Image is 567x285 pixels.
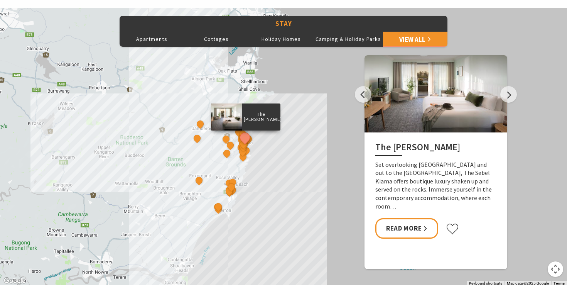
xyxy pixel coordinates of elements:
[548,261,563,277] button: Map camera controls
[120,16,447,32] button: Stay
[226,182,236,192] button: See detail about Werri Beach Holiday Park
[238,142,248,152] button: See detail about Kendalls Beach Holiday Park
[194,175,204,185] button: See detail about EagleView Park
[375,161,496,211] p: Set overlooking [GEOGRAPHIC_DATA] and out to the [GEOGRAPHIC_DATA], The Sebel Kiama offers boutiq...
[238,151,248,161] button: See detail about Bask at Loves Bay
[224,186,234,196] button: See detail about Coast and Country Holidays
[238,147,248,157] button: See detail about BIG4 Easts Beach Holiday Park
[238,139,248,149] button: See detail about Bikini Surf Beach Kiama
[355,86,371,103] button: Previous
[213,204,223,214] button: See detail about Seven Mile Beach Holiday Park
[446,223,459,235] button: Click to favourite The Sebel Kiama
[500,86,517,103] button: Next
[238,130,252,144] button: See detail about The Sebel Kiama
[222,148,232,158] button: See detail about Saddleback Grove
[314,31,383,47] button: Camping & Holiday Parks
[195,119,205,129] button: See detail about Jamberoo Pub and Saleyard Motel
[120,31,184,47] button: Apartments
[375,142,496,156] h2: The [PERSON_NAME]
[221,134,231,144] button: See detail about Cicada Luxury Camping
[242,111,280,123] p: The [PERSON_NAME]
[375,218,438,239] a: Read More
[213,202,223,212] button: See detail about Discovery Parks - Gerroa
[184,31,249,47] button: Cottages
[225,140,235,150] button: See detail about Greyleigh Kiama
[383,31,448,47] a: View All
[192,133,202,143] button: See detail about Jamberoo Valley Farm Cottages
[249,31,314,47] button: Holiday Homes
